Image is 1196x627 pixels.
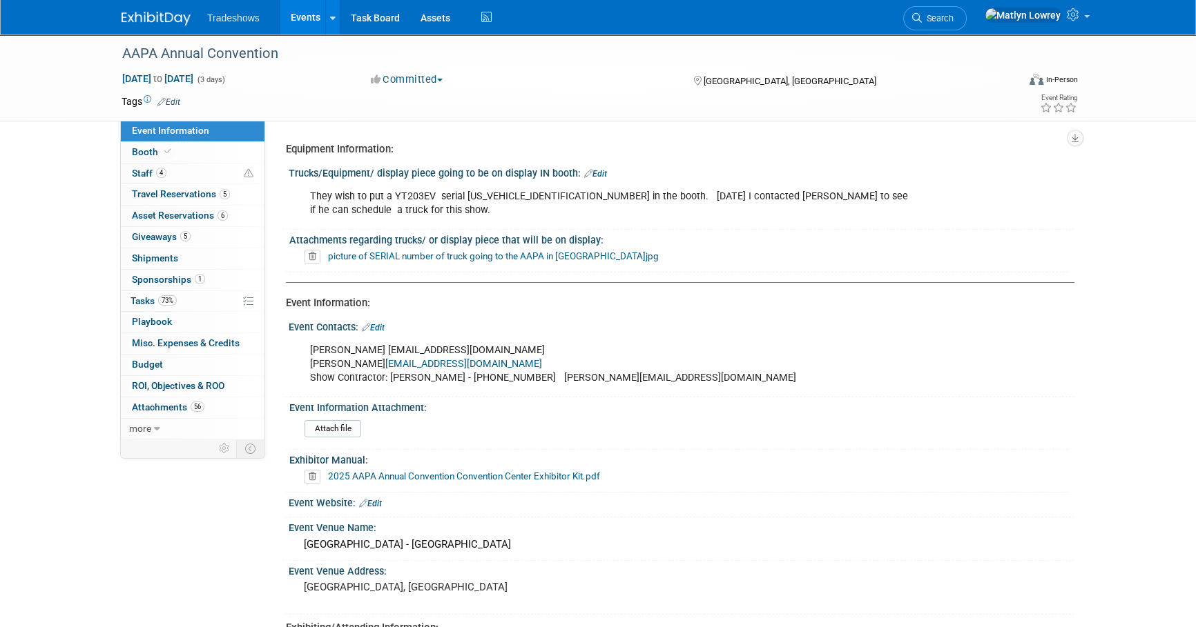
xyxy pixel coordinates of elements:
[121,333,264,354] a: Misc. Expenses & Credits
[299,534,1064,555] div: [GEOGRAPHIC_DATA] - [GEOGRAPHIC_DATA]
[362,323,385,332] a: Edit
[121,376,264,397] a: ROI, Objectives & ROO
[122,94,180,108] td: Tags
[132,274,205,285] span: Sponsorships
[132,168,166,179] span: Staff
[903,6,967,30] a: Search
[196,75,225,84] span: (3 days)
[985,8,1061,23] img: Matlyn Lowrey
[156,168,166,178] span: 4
[289,163,1074,181] div: Trucks/Equipment/ display piece going to be on display IN booth:
[195,274,205,284] span: 1
[121,142,264,163] a: Booth
[922,13,954,23] span: Search
[132,380,224,391] span: ROI, Objectives & ROO
[121,397,264,418] a: Attachments56
[289,492,1074,510] div: Event Website:
[132,359,163,370] span: Budget
[132,125,209,136] span: Event Information
[129,423,151,434] span: more
[207,12,260,23] span: Tradeshows
[289,317,1074,335] div: Event Contacts:
[300,183,923,224] div: They wish to put a YT203EV serial [US_VEHICLE_IDENTIFICATION_NUMBER] in the booth. [DATE] I conta...
[121,291,264,312] a: Tasks73%
[132,188,230,199] span: Travel Reservations
[121,419,264,439] a: more
[289,450,1068,467] div: Exhibitor Manual:
[213,439,237,457] td: Personalize Event Tab Strip
[121,312,264,332] a: Playbook
[936,72,1078,92] div: Event Format
[1045,74,1078,85] div: In-Person
[132,210,228,221] span: Asset Reservations
[1040,94,1077,101] div: Event Rating
[121,248,264,269] a: Shipments
[1030,74,1043,85] img: Format-Inperson.png
[328,250,659,261] a: picture of SERIAL number of truck going to the AAPA in [GEOGRAPHIC_DATA]jpg
[305,252,326,261] a: Delete attachment?
[289,561,1074,578] div: Event Venue Address:
[121,121,264,141] a: Event Information
[121,270,264,290] a: Sponsorships1
[304,581,601,593] pre: [GEOGRAPHIC_DATA], [GEOGRAPHIC_DATA]
[122,12,191,26] img: ExhibitDay
[131,295,177,306] span: Tasks
[157,97,180,107] a: Edit
[286,296,1064,310] div: Event Information:
[151,73,164,84] span: to
[584,169,607,179] a: Edit
[366,72,448,87] button: Committed
[132,401,204,412] span: Attachments
[220,189,230,199] span: 5
[132,146,174,157] span: Booth
[218,210,228,221] span: 6
[191,401,204,412] span: 56
[359,499,382,508] a: Edit
[385,358,542,370] a: [EMAIL_ADDRESS][DOMAIN_NAME]
[158,295,177,306] span: 73%
[117,41,996,66] div: AAPA Annual Convention
[121,206,264,226] a: Asset Reservations6
[132,337,240,348] span: Misc. Expenses & Credits
[289,517,1074,535] div: Event Venue Name:
[132,231,191,242] span: Giveaways
[180,231,191,241] span: 5
[122,72,194,85] span: [DATE] [DATE]
[164,148,171,155] i: Booth reservation complete
[121,163,264,184] a: Staff4
[237,439,265,457] td: Toggle Event Tabs
[121,227,264,248] a: Giveaways5
[300,337,923,392] div: [PERSON_NAME] [EMAIL_ADDRESS][DOMAIN_NAME] [PERSON_NAME] Show Contractor: [PERSON_NAME] - [PHONE_...
[132,252,178,263] span: Shipments
[328,470,600,481] a: 2025 AAPA Annual Convention Convention Center Exhibitor Kit.pdf
[703,76,876,86] span: [GEOGRAPHIC_DATA], [GEOGRAPHIC_DATA]
[121,184,264,205] a: Travel Reservations5
[286,142,1064,157] div: Equipment Information:
[289,230,1068,247] div: Attachments regarding trucks/ or display piece that will be on display:
[132,316,172,327] span: Playbook
[289,397,1068,415] div: Event Information Attachment:
[244,168,253,180] span: Potential Scheduling Conflict -- at least one attendee is tagged in another overlapping event.
[305,472,326,481] a: Delete attachment?
[121,355,264,375] a: Budget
